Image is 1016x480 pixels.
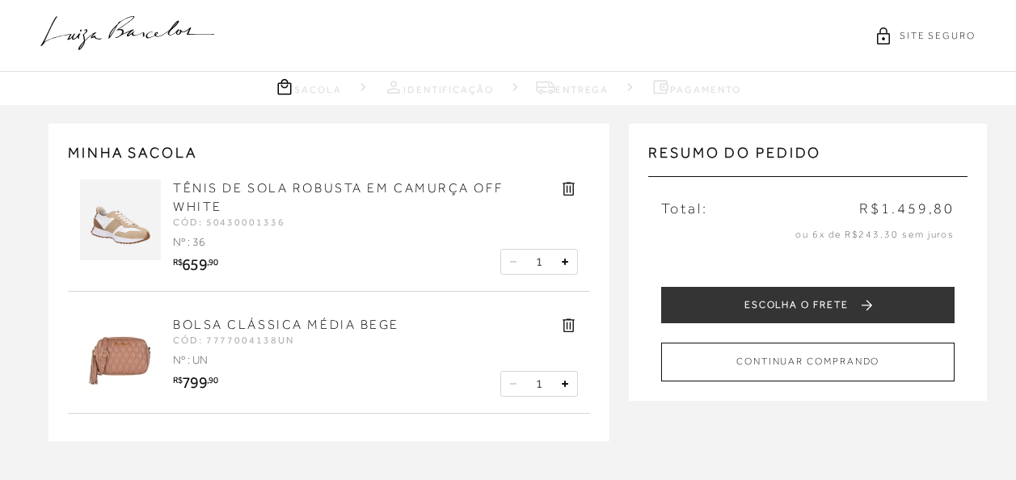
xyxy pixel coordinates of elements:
[859,199,955,219] span: R$1.459,80
[275,77,342,97] a: Sacola
[661,343,955,381] button: CONTINUAR COMPRANDO
[173,335,294,346] span: CÓD: 7777004138UN
[661,199,707,219] span: Total:
[648,143,968,177] h3: Resumo do pedido
[536,77,609,97] a: Entrega
[173,353,208,366] span: Nº : UN
[900,29,976,43] span: SITE SEGURO
[173,235,205,248] span: Nº : 36
[651,77,740,97] a: Pagamento
[80,179,161,260] img: TÊNIS DE SOLA ROBUSTA EM CAMURÇA OFF WHITE
[384,77,494,97] a: Identificação
[173,181,503,213] a: TÊNIS DE SOLA ROBUSTA EM CAMURÇA OFF WHITE
[661,228,955,242] p: ou 6x de R$243,30 sem juros
[536,255,542,269] span: 1
[68,143,590,163] h2: MINHA SACOLA
[173,217,285,228] span: CÓD: 50430001336
[661,287,955,323] button: ESCOLHA O FRETE
[536,377,542,391] span: 1
[80,316,161,397] img: BOLSA CLÁSSICA MÉDIA BEGE
[173,318,399,332] a: BOLSA CLÁSSICA MÉDIA BEGE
